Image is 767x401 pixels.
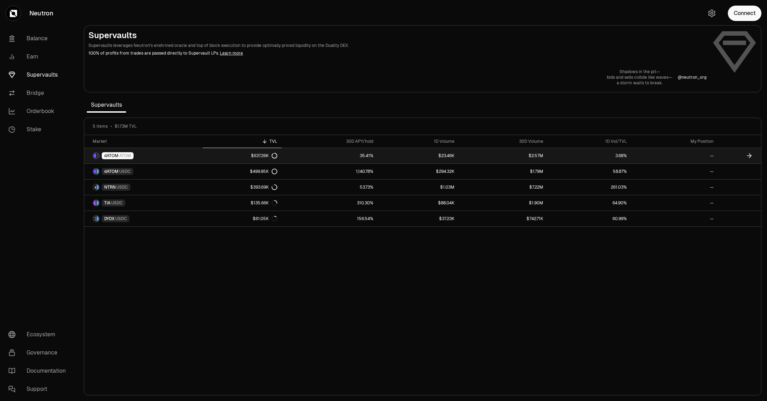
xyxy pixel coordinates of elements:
[96,153,99,159] img: ATOM Logo
[459,148,547,163] a: $2.57M
[3,325,76,344] a: Ecosystem
[203,180,282,195] a: $393.69K
[203,148,282,163] a: $637.26K
[207,139,278,144] div: TVL
[84,211,203,226] a: DYDX LogoUSDC LogoDYDXUSDC
[678,75,707,80] p: @ neutron_org
[378,180,459,195] a: $1.03M
[96,216,99,221] img: USDC Logo
[459,164,547,179] a: $1.79M
[104,169,119,174] span: dATOM
[88,50,707,56] p: 100% of profits from trades are passed directly to Supervault LPs.
[635,139,714,144] div: My Position
[631,148,718,163] a: --
[607,69,672,75] p: Shadows in the pit—
[111,200,123,206] span: USDC
[96,200,99,206] img: USDC Logo
[3,120,76,139] a: Stake
[3,84,76,102] a: Bridge
[251,200,277,206] div: $135.66K
[378,164,459,179] a: $294.32K
[93,184,96,190] img: NTRN Logo
[547,195,631,211] a: 64.90%
[552,139,627,144] div: 1D Vol/TVL
[631,180,718,195] a: --
[378,195,459,211] a: $88.04K
[203,211,282,226] a: $61.05K
[459,195,547,211] a: $1.90M
[104,184,116,190] span: NTRN
[728,6,761,21] button: Connect
[547,148,631,163] a: 3.68%
[463,139,543,144] div: 30D Volume
[93,153,96,159] img: dATOM Logo
[281,180,377,195] a: 53.73%
[88,42,707,49] p: Supervaults leverages Neutron's enshrined oracle and top of block execution to provide optimally ...
[88,30,707,41] h2: Supervaults
[250,184,277,190] div: $393.69K
[96,184,99,190] img: USDC Logo
[115,216,127,221] span: USDC
[547,180,631,195] a: 261.03%
[547,211,631,226] a: 60.99%
[250,169,277,174] div: $499.95K
[104,153,119,159] span: dATOM
[607,80,672,86] p: a storm waits to break.
[459,211,547,226] a: $742.71K
[203,164,282,179] a: $499.95K
[281,164,377,179] a: 1,140.78%
[253,216,277,221] div: $61.05K
[84,180,203,195] a: NTRN LogoUSDC LogoNTRNUSDC
[678,75,707,80] a: @neutron_org
[87,98,126,112] span: Supervaults
[3,66,76,84] a: Supervaults
[631,211,718,226] a: --
[119,169,131,174] span: USDC
[84,195,203,211] a: TIA LogoUSDC LogoTIAUSDC
[251,153,277,159] div: $637.26K
[3,362,76,380] a: Documentation
[607,75,672,80] p: bids and sells collide like waves—
[378,211,459,226] a: $37.23K
[281,148,377,163] a: 35.41%
[119,153,131,159] span: ATOM
[547,164,631,179] a: 58.87%
[3,29,76,48] a: Balance
[116,184,128,190] span: USDC
[3,48,76,66] a: Earn
[607,69,672,86] a: Shadows in the pit—bids and sells collide like waves—a storm waits to break.
[459,180,547,195] a: $7.22M
[281,195,377,211] a: 310.30%
[631,164,718,179] a: --
[382,139,454,144] div: 1D Volume
[203,195,282,211] a: $135.66K
[84,148,203,163] a: dATOM LogoATOM LogodATOMATOM
[93,216,96,221] img: DYDX Logo
[281,211,377,226] a: 156.54%
[3,344,76,362] a: Governance
[93,124,108,129] span: 5 items
[93,139,199,144] div: Market
[93,200,96,206] img: TIA Logo
[631,195,718,211] a: --
[3,102,76,120] a: Orderbook
[286,139,373,144] div: 30D APY/hold
[93,169,96,174] img: dATOM Logo
[3,380,76,398] a: Support
[104,216,115,221] span: DYDX
[115,124,137,129] span: $1.73M TVL
[220,50,243,56] a: Learn more
[378,148,459,163] a: $23.46K
[84,164,203,179] a: dATOM LogoUSDC LogodATOMUSDC
[104,200,110,206] span: TIA
[96,169,99,174] img: USDC Logo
